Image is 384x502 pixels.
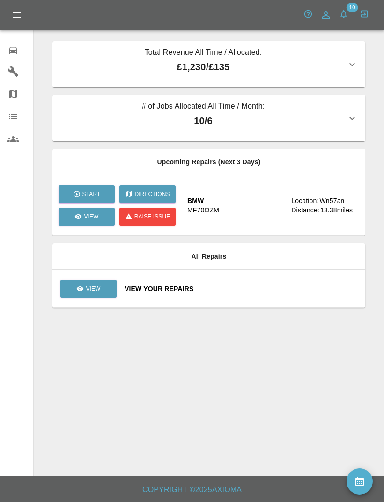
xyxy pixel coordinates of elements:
button: # of Jobs Allocated All Time / Month:10/6 [52,95,365,141]
a: View [59,208,115,226]
h6: Copyright © 2025 Axioma [7,483,377,496]
p: View [86,284,100,293]
p: Start [82,190,101,198]
button: Directions [119,185,176,203]
button: Start [59,185,115,203]
a: Location:Wn57anDistance:13.38miles [291,196,358,215]
div: MF70OZM [187,205,219,215]
button: Open drawer [6,4,28,26]
div: BMW [187,196,219,205]
a: View Your Repairs [125,284,358,293]
a: View [60,284,117,292]
p: 10 / 6 [60,114,347,128]
p: View [84,212,98,221]
p: Total Revenue All Time / Allocated: [60,47,347,60]
span: 10 [346,3,358,12]
th: All Repairs [52,243,365,270]
p: # of Jobs Allocated All Time / Month: [60,101,347,114]
button: availability [347,468,373,495]
p: £1,230 / £135 [60,60,347,74]
div: Wn57an [319,196,344,205]
a: BMWMF70OZM [187,196,284,215]
div: 13.38 miles [320,205,358,215]
th: Upcoming Repairs (Next 3 Days) [52,149,365,175]
button: Raise issue [119,208,176,226]
p: Raise issue [134,212,170,221]
a: View [60,280,117,298]
div: Distance: [291,205,319,215]
button: Total Revenue All Time / Allocated:£1,230/£135 [52,41,365,87]
p: Directions [134,190,170,198]
div: Location: [291,196,318,205]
